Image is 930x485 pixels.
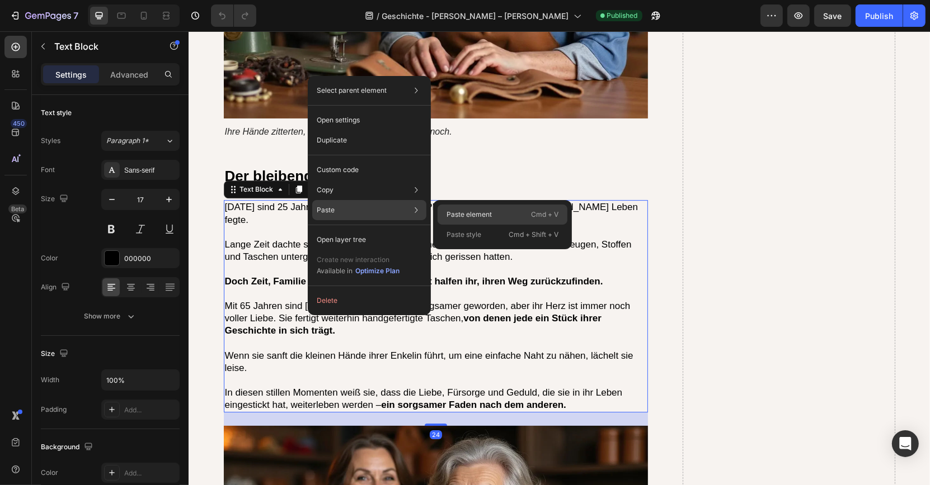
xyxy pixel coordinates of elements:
p: Select parent element [317,85,387,96]
button: Paragraph 1* [101,131,180,151]
strong: ein sorgsamer Faden nach dem anderen. [192,368,378,379]
p: Paste [317,205,335,215]
div: Font [41,165,55,175]
div: Beta [8,205,27,213]
p: 7 [73,9,78,22]
p: Cmd + Shift + V [509,229,558,240]
button: Optimize Plan [355,265,400,277]
div: Publish [865,10,893,22]
div: 000000 [124,254,177,264]
div: Add... [124,405,177,415]
div: Width [41,375,59,385]
div: Show more [84,311,137,322]
p: Text Block [54,40,149,53]
div: Color [41,253,58,263]
button: Delete [312,291,426,311]
span: Available in [317,267,353,275]
div: Size [41,346,71,362]
p: Open layer tree [317,235,366,245]
p: Open settings [317,115,360,125]
p: Advanced [110,69,148,80]
div: Color [41,468,58,478]
input: Auto [102,370,179,390]
span: Save [824,11,842,21]
button: Save [814,4,851,27]
p: Settings [55,69,87,80]
iframe: Design area [189,31,930,485]
div: Styles [41,136,60,146]
div: Text style [41,108,72,118]
p: Paste element [447,210,492,220]
div: Align [41,280,72,295]
div: Sans-serif [124,165,177,175]
p: Duplicate [317,135,347,145]
p: Paste style [447,230,481,240]
div: Add... [124,468,177,478]
div: 450 [11,119,27,128]
span: Geschichte - [PERSON_NAME] – [PERSON_NAME] [382,10,569,22]
span: Paragraph 1* [106,136,149,146]
div: Optimize Plan [355,266,400,276]
p: Create new interaction [317,254,400,265]
div: 24 [241,399,253,408]
div: Padding [41,405,67,415]
p: Copy [317,185,334,195]
span: / [377,10,380,22]
span: Published [607,11,638,21]
div: Size [41,192,71,207]
button: 7 [4,4,83,27]
button: Show more [41,306,180,326]
div: Text Block [49,153,87,163]
div: Background [41,440,95,455]
p: Custom code [317,165,359,175]
div: Open Intercom Messenger [892,430,919,457]
p: Cmd + V [531,209,558,220]
button: Publish [856,4,903,27]
div: Undo/Redo [211,4,256,27]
